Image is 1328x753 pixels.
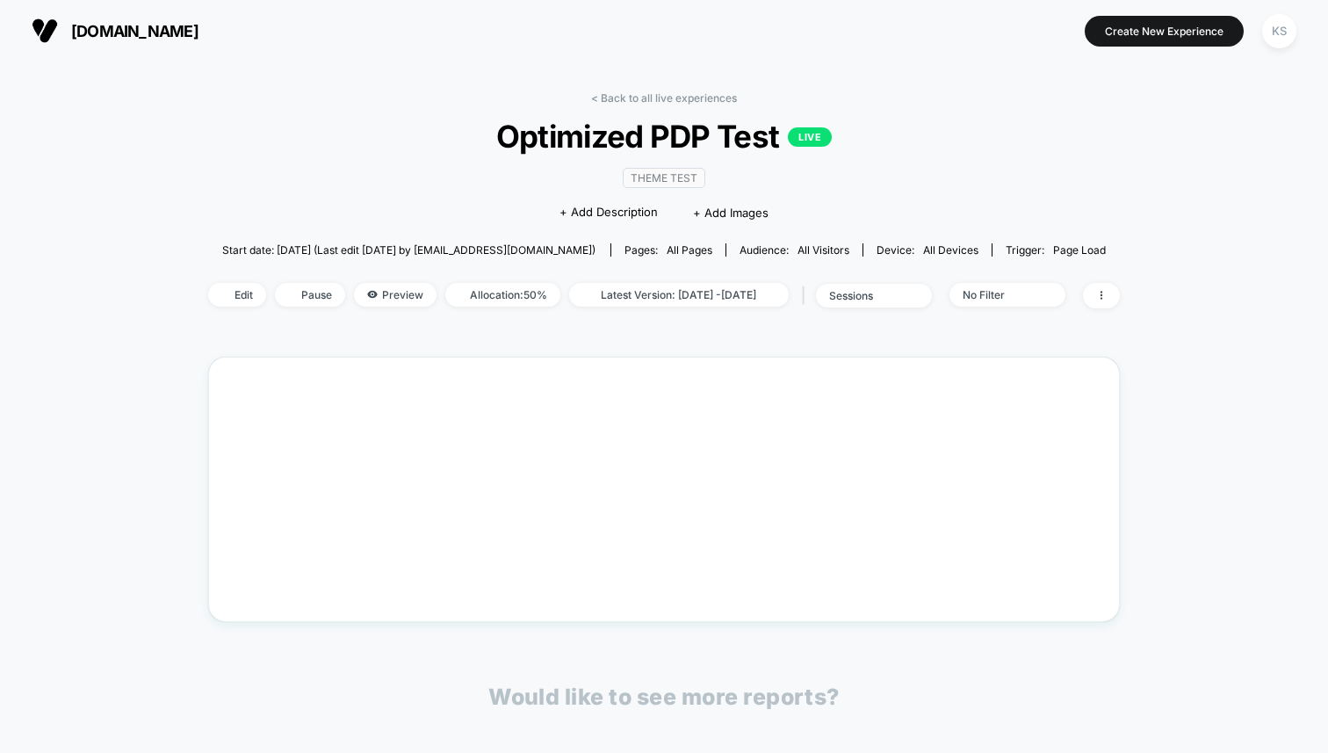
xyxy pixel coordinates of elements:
span: + Add Images [693,206,769,220]
span: Edit [208,283,266,307]
span: Allocation: 50% [445,283,560,307]
span: all devices [923,243,978,257]
span: Page Load [1053,243,1106,257]
span: All Visitors [798,243,849,257]
img: Visually logo [32,18,58,44]
span: + Add Description [559,204,658,221]
button: [DOMAIN_NAME] [26,17,204,45]
div: No Filter [963,288,1033,301]
div: sessions [829,289,899,302]
span: Theme Test [623,168,705,188]
span: [DOMAIN_NAME] [71,22,198,40]
span: Pause [275,283,345,307]
span: | [798,283,816,308]
span: Preview [354,283,437,307]
p: LIVE [788,127,832,147]
span: Latest Version: [DATE] - [DATE] [569,283,789,307]
p: Would like to see more reports? [488,684,840,710]
button: Create New Experience [1085,16,1244,47]
div: Audience: [740,243,849,257]
span: Optimized PDP Test [254,118,1074,155]
span: all pages [667,243,712,257]
div: KS [1262,14,1296,48]
div: Pages: [624,243,712,257]
button: KS [1257,13,1302,49]
span: Device: [862,243,992,257]
span: Start date: [DATE] (Last edit [DATE] by [EMAIL_ADDRESS][DOMAIN_NAME]) [222,243,595,257]
a: < Back to all live experiences [591,91,737,105]
div: Trigger: [1006,243,1106,257]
